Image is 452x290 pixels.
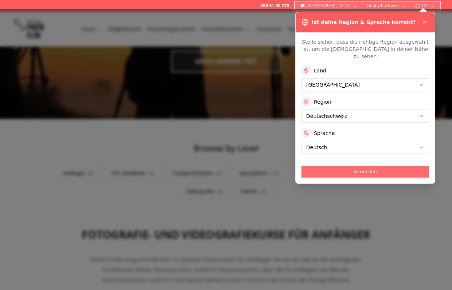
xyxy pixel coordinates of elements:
a: 058 51 00 270 [260,3,289,9]
button: Anwenden [301,166,429,178]
label: Land [314,67,326,74]
label: Sprache [314,130,335,137]
button: Deutschschweiz [364,1,409,10]
h3: Ist deine Region & Sprache korrekt? [312,19,416,26]
button: [GEOGRAPHIC_DATA] [298,1,361,10]
p: Stelle sicher, dass die richtige Region ausgewählt ist, um die [DEMOGRAPHIC_DATA] in deiner Nähe ... [301,38,429,60]
button: DE [412,1,437,10]
label: Region [314,98,331,106]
